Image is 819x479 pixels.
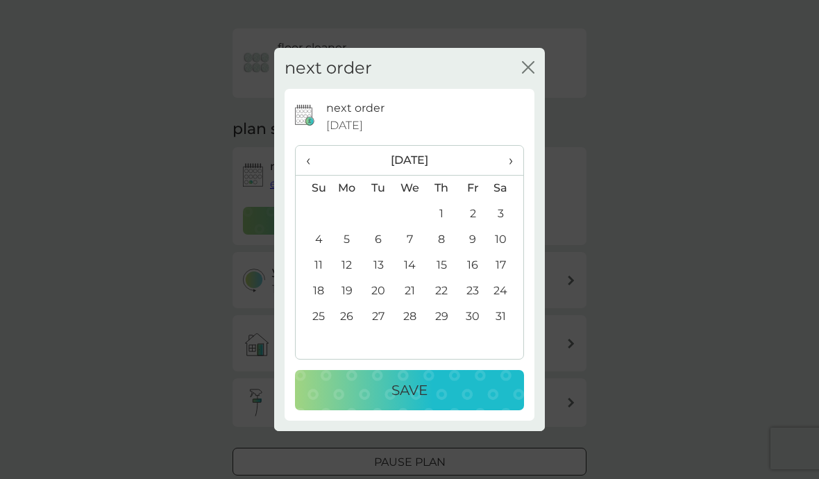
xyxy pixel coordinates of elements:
td: 4 [296,227,331,253]
th: [DATE] [331,146,489,176]
td: 24 [489,278,523,304]
th: We [394,175,426,201]
td: 1 [426,201,457,227]
td: 19 [331,278,363,304]
span: [DATE] [326,117,363,135]
td: 3 [489,201,523,227]
td: 13 [363,253,394,278]
p: Save [391,379,428,401]
td: 9 [457,227,489,253]
td: 18 [296,278,331,304]
th: Mo [331,175,363,201]
td: 16 [457,253,489,278]
td: 27 [363,304,394,330]
td: 14 [394,253,426,278]
td: 26 [331,304,363,330]
td: 8 [426,227,457,253]
th: Th [426,175,457,201]
td: 31 [489,304,523,330]
td: 7 [394,227,426,253]
td: 5 [331,227,363,253]
td: 21 [394,278,426,304]
td: 30 [457,304,489,330]
th: Fr [457,175,489,201]
td: 6 [363,227,394,253]
td: 20 [363,278,394,304]
th: Sa [489,175,523,201]
td: 15 [426,253,457,278]
span: › [499,146,513,175]
th: Su [296,175,331,201]
td: 29 [426,304,457,330]
td: 11 [296,253,331,278]
td: 28 [394,304,426,330]
td: 17 [489,253,523,278]
p: next order [326,99,385,117]
button: Save [295,370,524,410]
th: Tu [363,175,394,201]
td: 12 [331,253,363,278]
td: 10 [489,227,523,253]
td: 2 [457,201,489,227]
button: close [522,61,534,76]
td: 22 [426,278,457,304]
h2: next order [285,58,372,78]
td: 25 [296,304,331,330]
span: ‹ [306,146,321,175]
td: 23 [457,278,489,304]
